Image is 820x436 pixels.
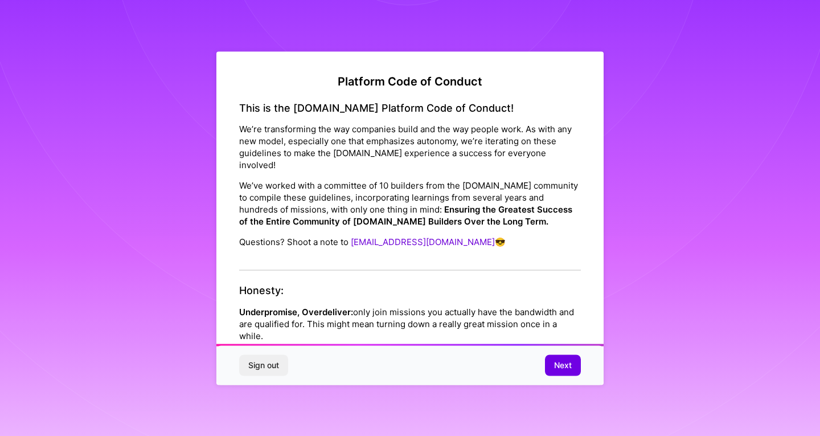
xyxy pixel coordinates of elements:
[239,305,581,341] p: only join missions you actually have the bandwidth and are qualified for. This might mean turning...
[239,101,581,114] h4: This is the [DOMAIN_NAME] Platform Code of Conduct!
[239,236,581,248] p: Questions? Shoot a note to 😎
[248,360,279,371] span: Sign out
[554,360,572,371] span: Next
[239,123,581,171] p: We’re transforming the way companies build and the way people work. As with any new model, especi...
[239,180,581,227] p: We’ve worked with a committee of 10 builders from the [DOMAIN_NAME] community to compile these gu...
[239,284,581,297] h4: Honesty:
[545,355,581,376] button: Next
[239,204,572,227] strong: Ensuring the Greatest Success of the Entire Community of [DOMAIN_NAME] Builders Over the Long Term.
[239,306,353,317] strong: Underpromise, Overdeliver:
[239,355,288,376] button: Sign out
[239,74,581,88] h2: Platform Code of Conduct
[351,237,495,247] a: [EMAIL_ADDRESS][DOMAIN_NAME]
